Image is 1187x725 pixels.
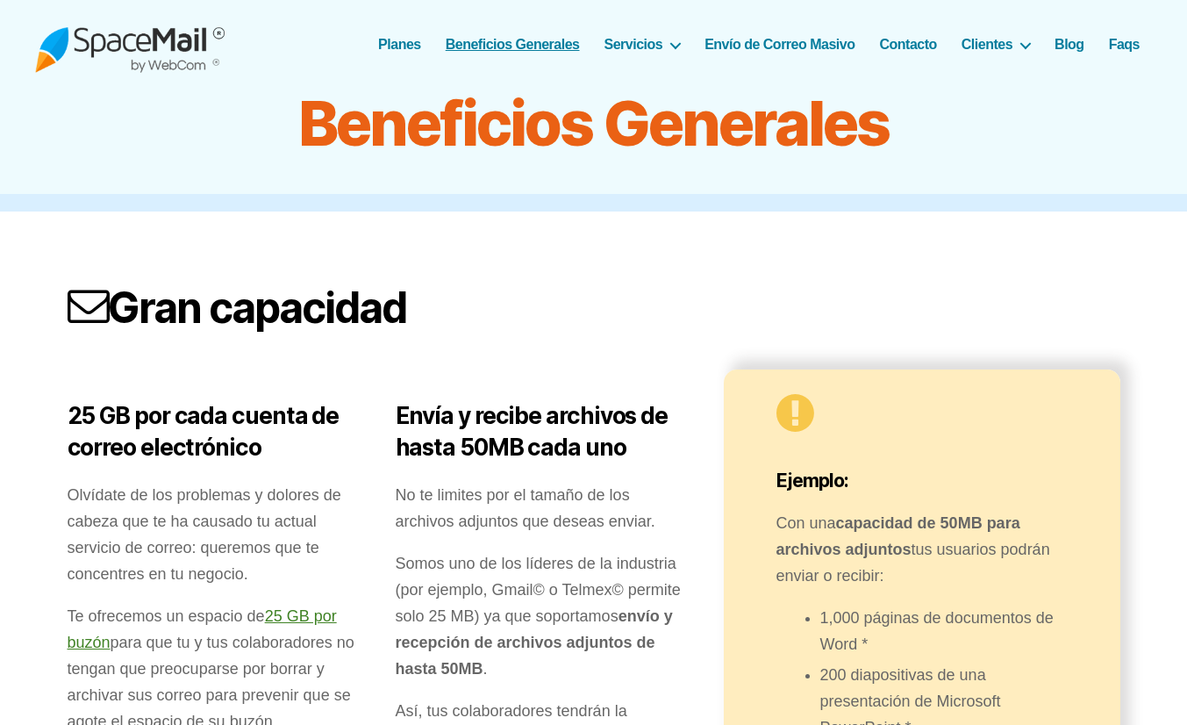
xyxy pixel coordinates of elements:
a: Planes [378,36,421,53]
a: 25 GB por buzón [68,607,337,651]
h1: Beneficios Generales [155,89,1033,159]
h3: Envía y recibe archivos de hasta 50MB cada uno [396,400,687,465]
a: Servicios [604,36,681,53]
p: Somos uno de los líderes de la industria (por ejemplo, Gmail© o Telmex© permite solo 25 MB) ya qu... [396,550,687,682]
strong: envío y recepción de archivos adjuntos de hasta 50MB [396,607,673,678]
p: Olvídate de los problemas y dolores de cabeza que te ha causado tu actual servicio de correo: que... [68,482,359,587]
p: Con una tus usuarios podrán enviar o recibir: [776,510,1068,589]
strong: capacidad de 50MB para archivos adjuntos [776,514,1020,558]
h4: Ejemplo: [776,470,1068,492]
img: Spacemail [35,16,225,73]
nav: Horizontal [388,36,1152,53]
a: Contacto [879,36,936,53]
a: Faqs [1109,36,1140,53]
a: Clientes [962,36,1030,53]
li: 1,000 páginas de documentos de Word * [820,605,1068,657]
p: No te limites por el tamaño de los archivos adjuntos que deseas enviar. [396,482,687,535]
h3: 25 GB por cada cuenta de correo electrónico [68,400,359,465]
h2: Gran capacidad [68,282,1120,334]
a: Blog [1055,36,1084,53]
a: Beneficios Generales [446,36,580,53]
a: Envío de Correo Masivo [704,36,854,53]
